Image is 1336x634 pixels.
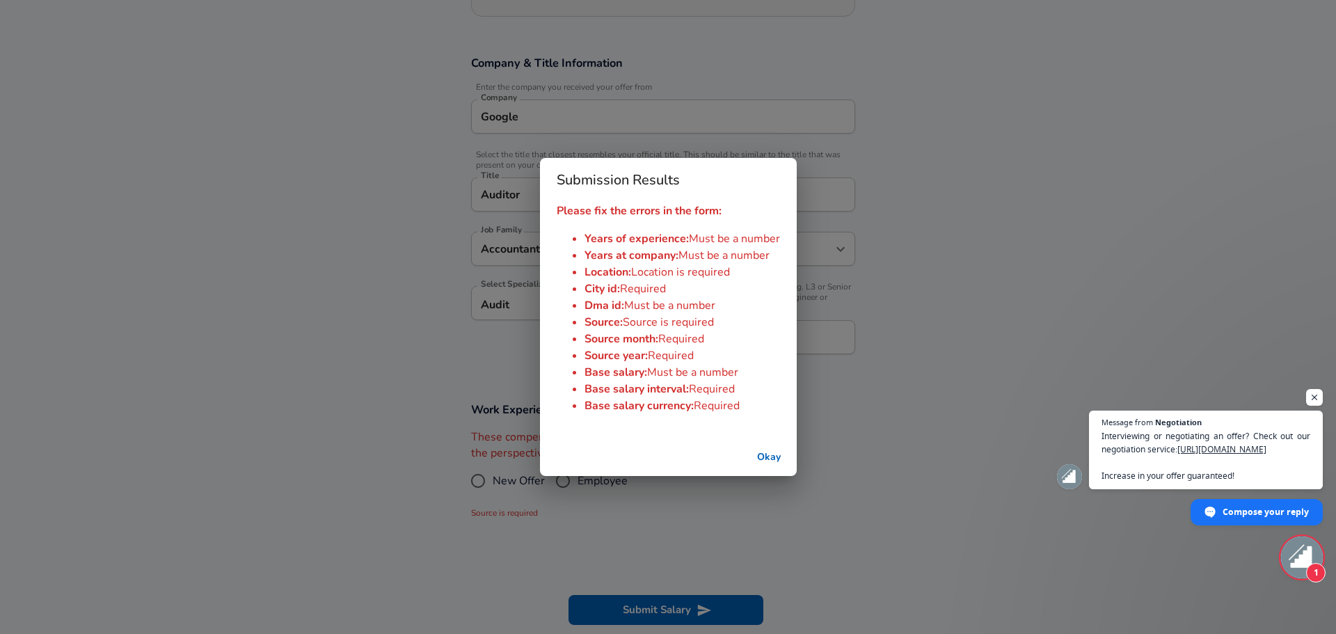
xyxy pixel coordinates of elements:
strong: Please fix the errors in the form: [557,203,722,219]
span: Required [694,398,740,413]
span: Source is required [623,315,714,330]
span: Location : [584,264,631,280]
span: Required [658,331,704,347]
h2: Submission Results [540,158,797,203]
span: Base salary : [584,365,647,380]
span: Base salary currency : [584,398,694,413]
span: Message from [1102,418,1153,426]
span: City id : [584,281,620,296]
span: Compose your reply [1223,500,1309,524]
span: Base salary interval : [584,381,689,397]
span: Must be a number [678,248,770,263]
span: 1 [1306,563,1326,583]
div: Open chat [1281,537,1323,578]
span: Required [689,381,735,397]
span: Negotiation [1155,418,1202,426]
span: Must be a number [647,365,738,380]
span: Required [648,348,694,363]
span: Must be a number [624,298,715,313]
span: Source year : [584,348,648,363]
span: Required [620,281,666,296]
span: Location is required [631,264,730,280]
span: Source : [584,315,623,330]
button: successful-submission-button [747,445,791,470]
span: Years of experience : [584,231,689,246]
span: Dma id : [584,298,624,313]
span: Source month : [584,331,658,347]
span: Years at company : [584,248,678,263]
span: Must be a number [689,231,780,246]
span: Interviewing or negotiating an offer? Check out our negotiation service: Increase in your offer g... [1102,429,1310,482]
